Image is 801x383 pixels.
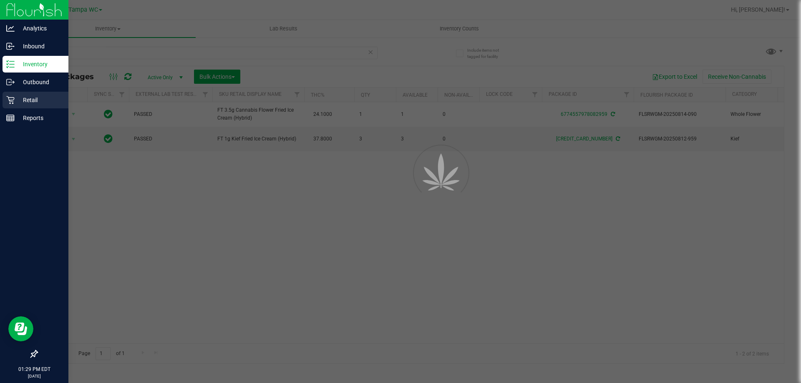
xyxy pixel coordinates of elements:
p: [DATE] [4,373,65,379]
p: Reports [15,113,65,123]
p: 01:29 PM EDT [4,365,65,373]
inline-svg: Analytics [6,24,15,33]
inline-svg: Reports [6,114,15,122]
iframe: Resource center [8,316,33,341]
inline-svg: Inbound [6,42,15,50]
inline-svg: Outbound [6,78,15,86]
p: Outbound [15,77,65,87]
inline-svg: Inventory [6,60,15,68]
p: Inventory [15,59,65,69]
p: Analytics [15,23,65,33]
p: Inbound [15,41,65,51]
p: Retail [15,95,65,105]
inline-svg: Retail [6,96,15,104]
